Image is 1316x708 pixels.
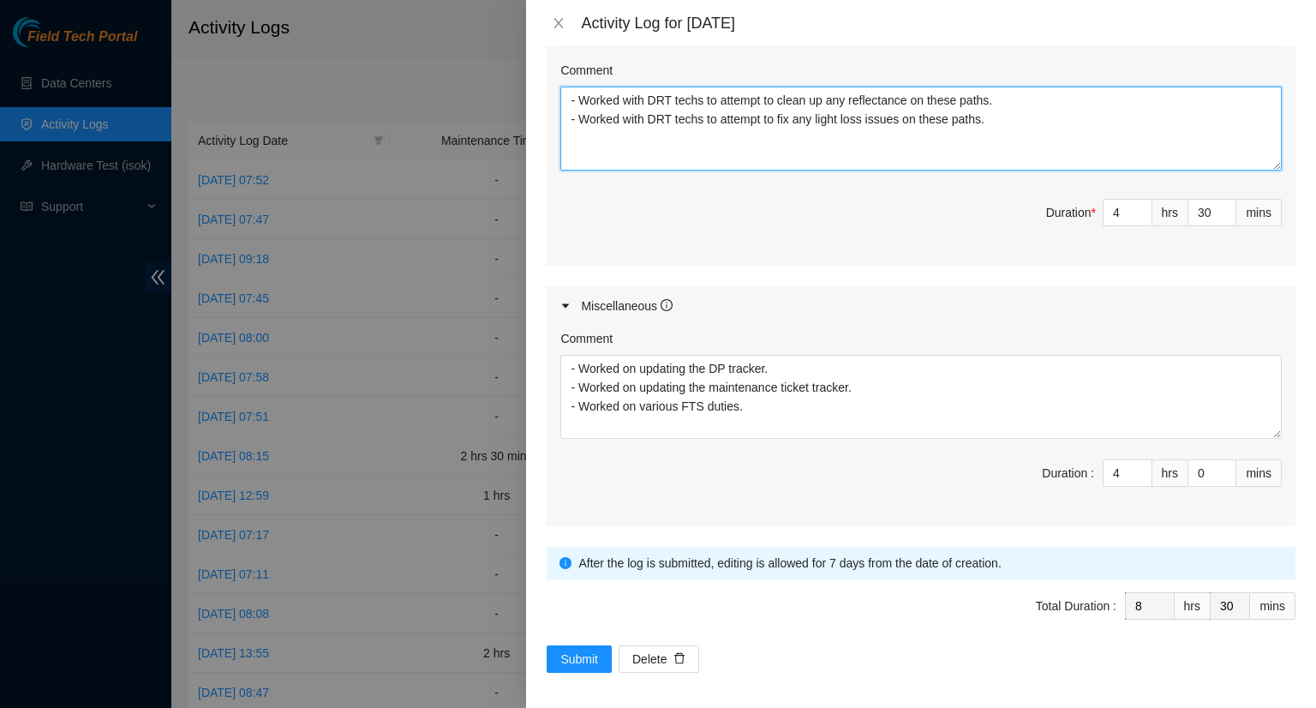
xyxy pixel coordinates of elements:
div: Duration : [1042,464,1094,483]
label: Comment [560,329,613,348]
textarea: Comment [560,355,1282,439]
div: mins [1250,592,1295,620]
div: mins [1236,459,1282,487]
label: Comment [560,61,613,80]
span: delete [673,652,685,666]
div: hrs [1152,199,1188,226]
div: Miscellaneous info-circle [547,286,1295,326]
div: Activity Log for [DATE] [581,14,1295,33]
span: Delete [632,650,667,669]
div: Duration [1046,203,1096,222]
div: Total Duration : [1036,597,1116,615]
div: hrs [1175,592,1211,620]
span: info-circle [559,557,571,569]
textarea: Comment [560,87,1282,171]
button: Close [547,15,571,32]
div: mins [1236,199,1282,226]
span: caret-right [560,301,571,311]
div: After the log is submitted, editing is allowed for 7 days from the date of creation. [578,554,1283,573]
span: close [552,16,565,30]
div: hrs [1152,459,1188,487]
span: info-circle [661,299,673,311]
button: Submit [547,645,612,673]
div: Miscellaneous [581,297,673,315]
button: Deletedelete [619,645,699,673]
span: Submit [560,650,598,669]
